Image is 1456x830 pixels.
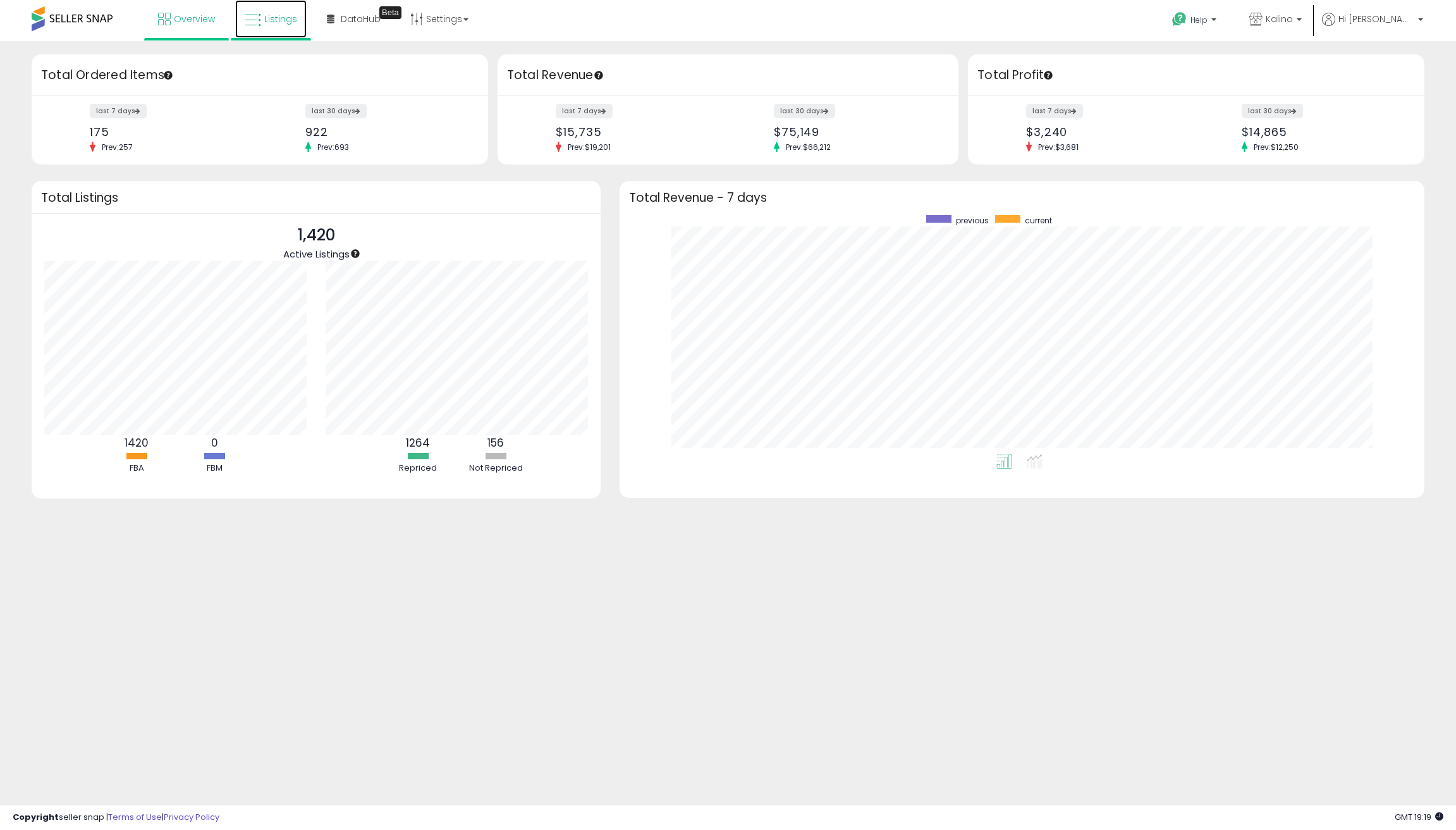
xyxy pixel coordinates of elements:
[99,462,174,474] div: FBA
[774,125,936,139] div: $75,149
[556,104,613,118] label: last 7 days
[211,435,218,450] b: 0
[1266,13,1293,25] span: Kalino
[283,247,350,261] span: Active Listings
[977,66,1415,84] h3: Total Profit
[1242,104,1303,118] label: last 30 days
[1162,2,1229,41] a: Help
[379,6,401,19] div: Tooltip anchor
[1032,142,1085,152] span: Prev: $3,681
[1322,13,1423,41] a: Hi [PERSON_NAME]
[629,193,1415,202] h3: Total Revenue - 7 days
[1247,142,1305,152] span: Prev: $12,250
[341,13,381,25] span: DataHub
[41,193,591,202] h3: Total Listings
[264,13,297,25] span: Listings
[507,66,949,84] h3: Total Revenue
[283,223,350,247] p: 1,420
[406,435,430,450] b: 1264
[593,70,604,81] div: Tooltip anchor
[561,142,617,152] span: Prev: $19,201
[1026,125,1187,139] div: $3,240
[1172,11,1187,27] i: Get Help
[1043,70,1054,81] div: Tooltip anchor
[774,104,835,118] label: last 30 days
[174,13,215,25] span: Overview
[1242,125,1402,139] div: $14,865
[1025,215,1052,226] span: current
[125,435,149,450] b: 1420
[458,462,534,474] div: Not Repriced
[305,125,466,139] div: 922
[90,104,147,118] label: last 7 days
[1190,15,1208,25] span: Help
[1338,13,1414,25] span: Hi [PERSON_NAME]
[956,215,989,226] span: previous
[41,66,479,84] h3: Total Ordered Items
[350,248,361,259] div: Tooltip anchor
[90,125,250,139] div: 175
[780,142,837,152] span: Prev: $66,212
[311,142,355,152] span: Prev: 693
[556,125,718,139] div: $15,735
[487,435,504,450] b: 156
[162,70,174,81] div: Tooltip anchor
[1026,104,1083,118] label: last 7 days
[305,104,367,118] label: last 30 days
[95,142,139,152] span: Prev: 257
[380,462,456,474] div: Repriced
[176,462,252,474] div: FBM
